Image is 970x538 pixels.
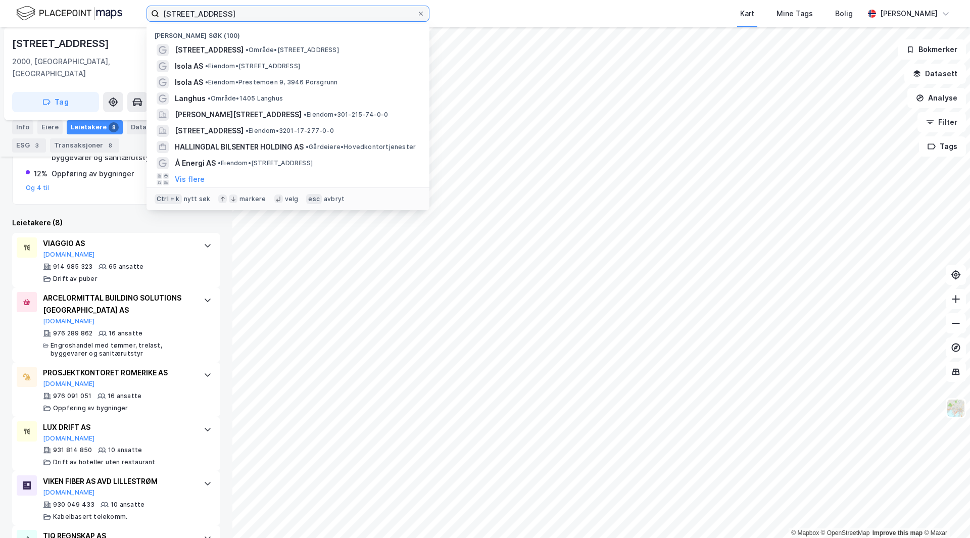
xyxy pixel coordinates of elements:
span: HALLINGDAL BILSENTER HOLDING AS [175,141,304,153]
div: Leietakere (8) [12,217,220,229]
span: Gårdeiere • Hovedkontortjenester [306,143,416,151]
div: 3 [32,140,42,151]
button: Analyse [907,88,966,108]
span: • [306,143,309,151]
span: [STREET_ADDRESS] [175,44,244,56]
span: • [218,159,221,167]
div: Transaksjoner [50,138,119,153]
span: Isola AS [175,76,203,88]
span: • [208,94,211,102]
div: Kontrollprogram for chat [919,490,970,538]
span: • [246,46,249,54]
span: • [205,62,208,70]
span: Eiendom • Prestemoen 9, 3946 Porsgrunn [205,78,337,86]
img: Z [946,399,965,418]
div: 8 [109,122,119,132]
div: Leietakere [67,120,123,134]
div: 10 ansatte [108,446,142,454]
span: Eiendom • [STREET_ADDRESS] [205,62,300,70]
button: Filter [917,112,966,132]
button: Bokmerker [898,39,966,60]
div: Drift av puber [53,275,98,283]
div: avbryt [324,195,345,203]
span: Eiendom • 3201-17-277-0-0 [246,127,334,135]
div: 976 091 051 [53,392,91,400]
span: Eiendom • [STREET_ADDRESS] [218,159,313,167]
div: Oppføring av bygninger [53,404,128,412]
a: Improve this map [872,529,923,536]
span: Eiendom • 301-215-74-0-0 [304,111,389,119]
div: velg [285,195,299,203]
a: OpenStreetMap [821,529,870,536]
div: Oppføring av bygninger [52,168,134,180]
div: PROSJEKTKONTORET ROMERIKE AS [43,367,193,379]
div: VIKEN FIBER AS AVD LILLESTRØM [43,475,193,487]
button: Tags [919,136,966,157]
div: markere [239,195,266,203]
a: Mapbox [791,529,819,536]
div: 10 ansatte [111,501,144,509]
div: [STREET_ADDRESS] [12,35,111,52]
div: 65 ansatte [109,263,143,271]
div: Eiere [37,120,63,134]
span: [PERSON_NAME][STREET_ADDRESS] [175,109,302,121]
span: Langhus [175,92,206,105]
div: 2000, [GEOGRAPHIC_DATA], [GEOGRAPHIC_DATA] [12,56,163,80]
button: [DOMAIN_NAME] [43,488,95,497]
div: ESG [12,138,46,153]
button: [DOMAIN_NAME] [43,251,95,259]
button: Tag [12,92,99,112]
span: Å Energi AS [175,157,216,169]
div: 914 985 323 [53,263,92,271]
div: ARCELORMITTAL BUILDING SOLUTIONS [GEOGRAPHIC_DATA] AS [43,292,193,316]
button: Datasett [904,64,966,84]
button: [DOMAIN_NAME] [43,380,95,388]
div: VIAGGIO AS [43,237,193,250]
span: • [205,78,208,86]
div: 16 ansatte [109,329,142,337]
button: [DOMAIN_NAME] [43,434,95,443]
button: Vis flere [175,173,205,185]
div: LUX DRIFT AS [43,421,193,433]
div: Datasett [127,120,165,134]
div: Ctrl + k [155,194,182,204]
button: Og 4 til [26,184,50,192]
iframe: Chat Widget [919,490,970,538]
div: nytt søk [184,195,211,203]
div: 976 289 862 [53,329,92,337]
div: [PERSON_NAME] søk (100) [147,24,429,42]
img: logo.f888ab2527a4732fd821a326f86c7f29.svg [16,5,122,22]
span: • [304,111,307,118]
div: Mine Tags [777,8,813,20]
div: Engroshandel med tømmer, trelast, byggevarer og sanitærutstyr [51,341,193,358]
div: 930 049 433 [53,501,94,509]
div: Kabelbasert telekomm. [53,513,127,521]
span: Isola AS [175,60,203,72]
div: Drift av hoteller uten restaurant [53,458,156,466]
div: 8 [105,140,115,151]
div: [PERSON_NAME] [880,8,938,20]
button: [DOMAIN_NAME] [43,317,95,325]
span: Område • [STREET_ADDRESS] [246,46,339,54]
div: Info [12,120,33,134]
span: • [246,127,249,134]
span: [STREET_ADDRESS] [175,125,244,137]
div: esc [306,194,322,204]
div: Kart [740,8,754,20]
div: 931 814 850 [53,446,92,454]
div: 16 ansatte [108,392,141,400]
span: Område • 1405 Langhus [208,94,283,103]
input: Søk på adresse, matrikkel, gårdeiere, leietakere eller personer [159,6,417,21]
div: Bolig [835,8,853,20]
div: 12% [34,168,47,180]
